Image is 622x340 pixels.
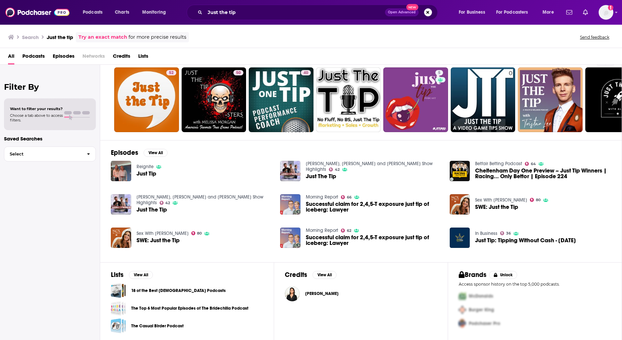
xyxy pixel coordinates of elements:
h2: Credits [285,271,307,279]
span: For Business [459,8,485,17]
a: Justin, Scott and Spiegel Show Highlights [137,194,263,206]
p: Saved Searches [4,135,96,142]
a: 64 [525,162,536,166]
a: SWE: Just the Tip [111,228,131,248]
img: Just The Tip [280,161,300,181]
span: More [543,8,554,17]
button: Megan BatoonMegan Batoon [285,283,437,304]
a: EpisodesView All [111,148,168,157]
span: 42 [165,202,170,205]
a: The Top 6 Most Popular Episodes of The Bridechilla Podcast [131,305,248,312]
a: Sex With Emily [137,231,189,236]
span: for more precise results [129,33,186,41]
img: Successful claim for 2,4,5-T exposure just tip of iceberg: Lawyer [280,228,300,248]
button: open menu [492,7,538,18]
a: 42 [329,167,340,172]
h2: Filter By [4,82,96,92]
a: Just Tip [137,171,156,177]
h2: Episodes [111,148,138,157]
button: open menu [78,7,111,18]
span: Monitoring [142,8,166,17]
span: 52 [169,70,174,76]
img: Third Pro Logo [456,317,469,330]
h2: Lists [111,271,124,279]
img: Just Tip: Tipping Without Cash - August 1st 2024 [450,228,470,248]
button: View All [313,271,337,279]
span: [PERSON_NAME] [305,291,339,296]
a: 18 of the Best Christian Podcasts [111,283,126,298]
span: For Podcasters [496,8,528,17]
span: 80 [536,199,541,202]
span: The Casual Birder Podcast [111,318,126,333]
svg: Add a profile image [608,5,613,10]
img: Cheltenham Day One Preview – Just Tip Winners | Racing... Only Bettor | Episode 224 [450,161,470,181]
img: Podchaser - Follow, Share and Rate Podcasts [5,6,69,19]
a: 0 [451,67,515,132]
a: Lists [138,51,148,64]
a: Just The Tip [306,174,336,179]
span: 36 [506,232,511,235]
button: open menu [138,7,175,18]
a: The Top 6 Most Popular Episodes of The Bridechilla Podcast [111,301,126,316]
button: View All [129,271,153,279]
a: Successful claim for 2,4,5-T exposure just tip of iceberg: Lawyer [306,235,442,246]
h3: Just the tip [47,34,73,40]
a: SWE: Just the Tip [475,204,518,210]
span: 66 [347,196,352,199]
a: Successful claim for 2,4,5-T exposure just tip of iceberg: Lawyer [306,201,442,213]
a: Episodes [53,51,74,64]
span: Select [4,152,81,156]
span: Podchaser Pro [469,321,500,326]
span: 50 [236,70,241,76]
img: Megan Batoon [285,286,300,301]
a: Reignite [137,164,154,169]
button: Open AdvancedNew [385,8,419,16]
span: Burger King [469,307,494,313]
span: Cheltenham Day One Preview – Just Tip Winners | Racing... Only Bettor | Episode 224 [475,168,611,179]
a: All [8,51,14,64]
span: Choose a tab above to access filters. [10,113,63,122]
span: Just Tip: Tipping Without Cash - [DATE] [475,238,576,243]
a: 52 [166,70,176,75]
a: 36 [500,231,511,235]
a: 80 [530,198,541,202]
button: Select [4,146,96,161]
img: Just Tip [111,161,131,181]
img: SWE: Just the Tip [450,194,470,215]
a: 42 [160,201,170,205]
a: Credits [113,51,130,64]
button: open menu [454,7,493,18]
a: SWE: Just the Tip [137,238,180,243]
span: 64 [531,162,536,165]
a: 40 [301,70,311,75]
span: 62 [347,229,351,232]
button: Show profile menu [599,5,613,20]
a: Successful claim for 2,4,5-T exposure just tip of iceberg: Lawyer [280,194,300,215]
a: 18 of the Best [DEMOGRAPHIC_DATA] Podcasts [131,287,226,294]
a: 52 [114,67,179,132]
span: McDonalds [469,293,493,299]
a: Show notifications dropdown [564,7,575,18]
a: 50 [182,67,246,132]
span: Charts [115,8,129,17]
span: Open Advanced [388,11,416,14]
span: 42 [335,168,340,171]
a: Just The Tip [111,194,131,215]
span: Logged in as RobynHayley [599,5,613,20]
h2: Brands [459,271,486,279]
a: Try an exact match [78,33,127,41]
